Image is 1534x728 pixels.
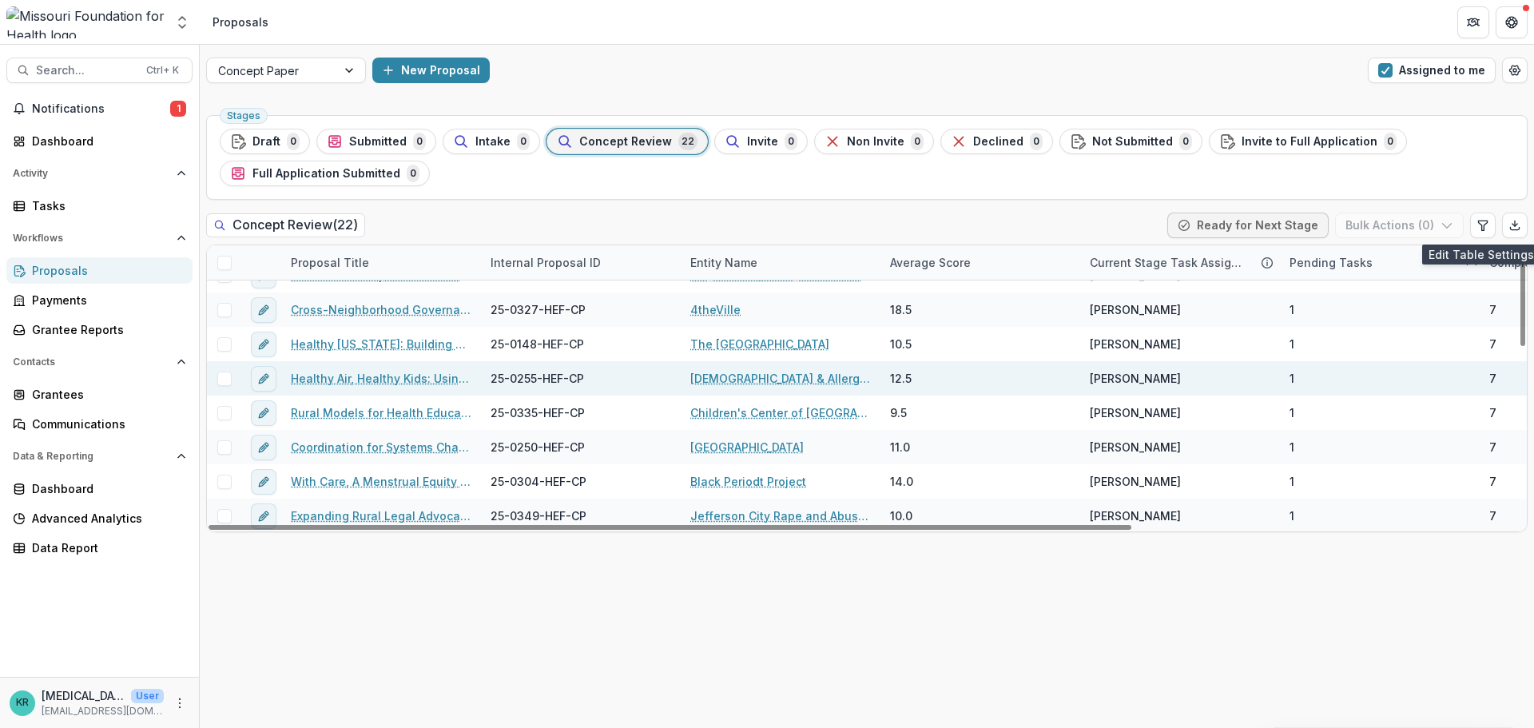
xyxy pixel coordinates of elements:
div: Advanced Analytics [32,510,180,527]
div: Internal Proposal ID [481,245,681,280]
button: edit [251,469,276,495]
span: 7 [1489,439,1496,455]
span: 25-0349-HEF-CP [491,507,586,524]
button: Open entity switcher [171,6,193,38]
div: Pending Tasks [1280,245,1480,280]
span: 0 [517,133,530,150]
a: Children's Center of [GEOGRAPHIC_DATA][US_STATE] [690,404,871,421]
span: 0 [287,133,300,150]
a: Expanding Rural Legal Advocacy for Survivors in [GEOGRAPHIC_DATA][US_STATE] [291,507,471,524]
a: Grantee Reports [6,316,193,343]
a: Cross-Neighborhood Governance to Address Structural Determinants of Community Health [291,301,471,318]
span: 1 [1290,370,1294,387]
span: 1 [1290,439,1294,455]
p: [EMAIL_ADDRESS][DOMAIN_NAME] [42,704,164,718]
button: Open Contacts [6,349,193,375]
div: Proposals [213,14,268,30]
a: Dashboard [6,128,193,154]
span: [PERSON_NAME] [1090,336,1181,352]
button: Submitted0 [316,129,436,154]
div: Entity Name [681,245,880,280]
a: With Care, A Menstrual Equity Framework for [US_STATE] [291,473,471,490]
button: Partners [1457,6,1489,38]
div: Proposal Title [281,245,481,280]
span: 12.5 [890,370,912,387]
nav: breadcrumb [206,10,275,34]
button: Invite0 [714,129,808,154]
span: Submitted [349,135,407,149]
button: Open table manager [1502,58,1528,83]
span: 0 [1030,133,1043,150]
a: Black Periodt Project [690,473,806,490]
div: Tasks [32,197,180,214]
div: Pending Tasks [1280,254,1382,271]
span: Intake [475,135,511,149]
span: [PERSON_NAME] [1090,473,1181,490]
span: Draft [252,135,280,149]
span: Invite to Full Application [1242,135,1377,149]
span: 22 [678,133,697,150]
div: Internal Proposal ID [481,254,610,271]
span: 1 [1290,404,1294,421]
a: [GEOGRAPHIC_DATA] [690,439,804,455]
span: [PERSON_NAME] [1090,301,1181,318]
div: Current Stage Task Assignees [1080,245,1280,280]
button: Export table data [1502,213,1528,238]
button: Concept Review22 [546,129,708,154]
div: Dashboard [32,480,180,497]
a: The [GEOGRAPHIC_DATA] [690,336,829,352]
button: More [170,694,189,713]
div: Data Report [32,539,180,556]
span: Non Invite [847,135,904,149]
a: Data Report [6,535,193,561]
span: Concept Review [579,135,672,149]
a: Healthy Air, Healthy Kids: Using Local Data to Advance [MEDICAL_DATA] Equity in [US_STATE] [291,370,471,387]
span: [PERSON_NAME] [1090,370,1181,387]
span: Stages [227,110,260,121]
button: New Proposal [372,58,490,83]
span: 0 [1179,133,1192,150]
button: Get Help [1496,6,1528,38]
button: edit [251,366,276,392]
span: 1 [1290,301,1294,318]
button: Intake0 [443,129,540,154]
button: edit [251,332,276,357]
div: Average Score [880,245,1080,280]
span: [PERSON_NAME] [1090,507,1181,524]
button: edit [251,297,276,323]
button: edit [251,503,276,529]
svg: sorted ascending [1465,257,1478,269]
div: Payments [32,292,180,308]
span: Workflows [13,233,170,244]
span: [PERSON_NAME] [1090,439,1181,455]
span: Contacts [13,356,170,368]
span: 25-0148-HEF-CP [491,336,584,352]
span: 25-0327-HEF-CP [491,301,586,318]
img: Missouri Foundation for Health logo [6,6,165,38]
span: 7 [1489,404,1496,421]
div: Kyra Robinson [16,698,29,708]
span: Notifications [32,102,170,116]
span: 7 [1489,370,1496,387]
a: Communications [6,411,193,437]
span: 9.5 [890,404,907,421]
span: Activity [13,168,170,179]
span: 1 [1290,507,1294,524]
span: 11.0 [890,439,910,455]
a: Proposals [6,257,193,284]
span: 1 [1290,336,1294,352]
span: 25-0335-HEF-CP [491,404,585,421]
span: Declined [973,135,1023,149]
span: 25-0250-HEF-CP [491,439,585,455]
button: Open Workflows [6,225,193,251]
span: 18.5 [890,301,912,318]
span: Not Submitted [1092,135,1173,149]
a: Rural Models for Health Education [291,404,471,421]
span: 0 [407,165,419,182]
h2: Concept Review ( 22 ) [206,213,365,237]
span: 0 [1384,133,1397,150]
